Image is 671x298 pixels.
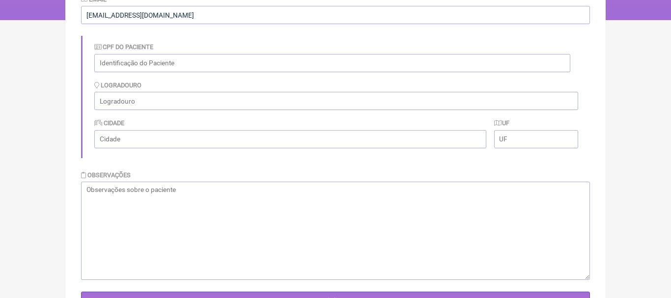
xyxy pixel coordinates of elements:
[94,81,141,89] label: Logradouro
[494,119,510,127] label: UF
[94,130,486,148] input: Cidade
[94,119,124,127] label: Cidade
[94,54,570,72] input: Identificação do Paciente
[81,171,131,179] label: Observações
[494,130,578,148] input: UF
[81,6,590,24] input: paciente@email.com
[94,92,578,110] input: Logradouro
[94,43,153,51] label: CPF do Paciente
